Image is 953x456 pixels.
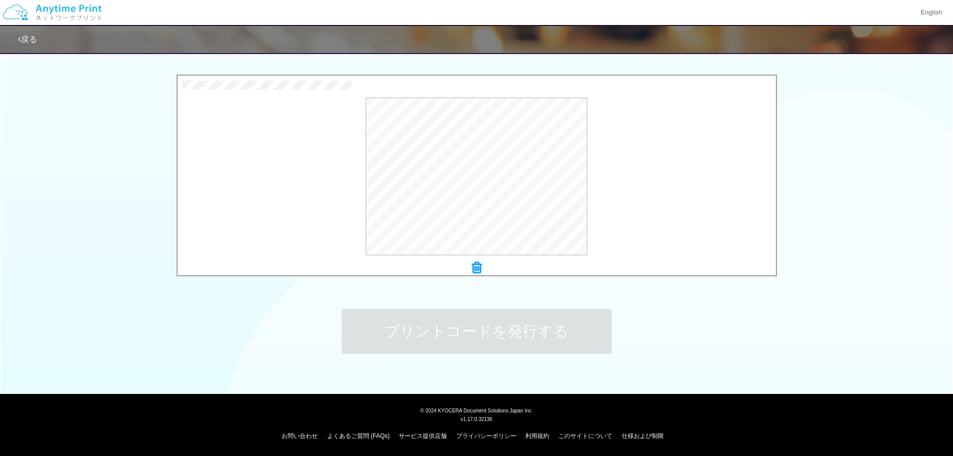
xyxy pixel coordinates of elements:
a: 戻る [18,35,37,44]
button: プリントコードを発行する [342,309,612,354]
a: 利用規約 [525,432,549,439]
a: 仕様および制限 [622,432,664,439]
span: v1.17.0.32136 [461,416,492,422]
a: このサイトについて [558,432,612,439]
a: サービス提供店舗 [399,432,447,439]
span: © 2024 KYOCERA Document Solutions Japan Inc. [420,407,533,413]
a: お問い合わせ [282,432,318,439]
a: プライバシーポリシー [456,432,516,439]
a: よくあるご質問 (FAQs) [327,432,390,439]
